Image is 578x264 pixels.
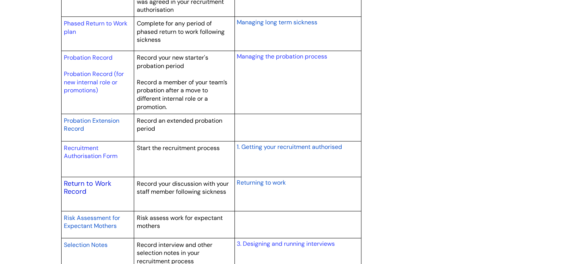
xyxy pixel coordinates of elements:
a: Probation Extension Record [64,116,119,133]
span: Returning to work [236,179,285,187]
a: Risk Assessment for Expectant Mothers [64,213,120,231]
span: Managing long term sickness [236,18,317,26]
a: Managing long term sickness [236,17,317,27]
span: 1. Getting your recruitment authorised [236,143,342,151]
a: Return to Work Record [64,179,111,196]
span: Selection Notes [64,241,108,249]
a: Managing the probation process [236,52,327,60]
a: Probation Record (for new internal role or promotions) [64,70,124,94]
span: Risk assess work for expectant mothers [137,214,223,230]
span: Record your new starter's probation period [137,54,208,70]
span: Risk Assessment for Expectant Mothers [64,214,120,230]
a: Phased Return to Work plan [64,19,127,36]
a: Recruitment Authorisation Form [64,144,117,160]
a: Selection Notes [64,240,108,249]
span: Record a member of your team’s probation after a move to different internal role or a promotion. [137,78,227,111]
span: Record an extended probation period [137,117,222,133]
a: 3. Designing and running interviews [236,240,334,248]
span: Probation Extension Record [64,117,119,133]
span: Complete for any period of phased return to work following sickness [137,19,225,44]
a: Returning to work [236,178,285,187]
span: Start the recruitment process [137,144,220,152]
a: 1. Getting your recruitment authorised [236,142,342,151]
span: Record your discussion with your staff member following sickness [137,180,229,196]
a: Probation Record [64,54,112,62]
